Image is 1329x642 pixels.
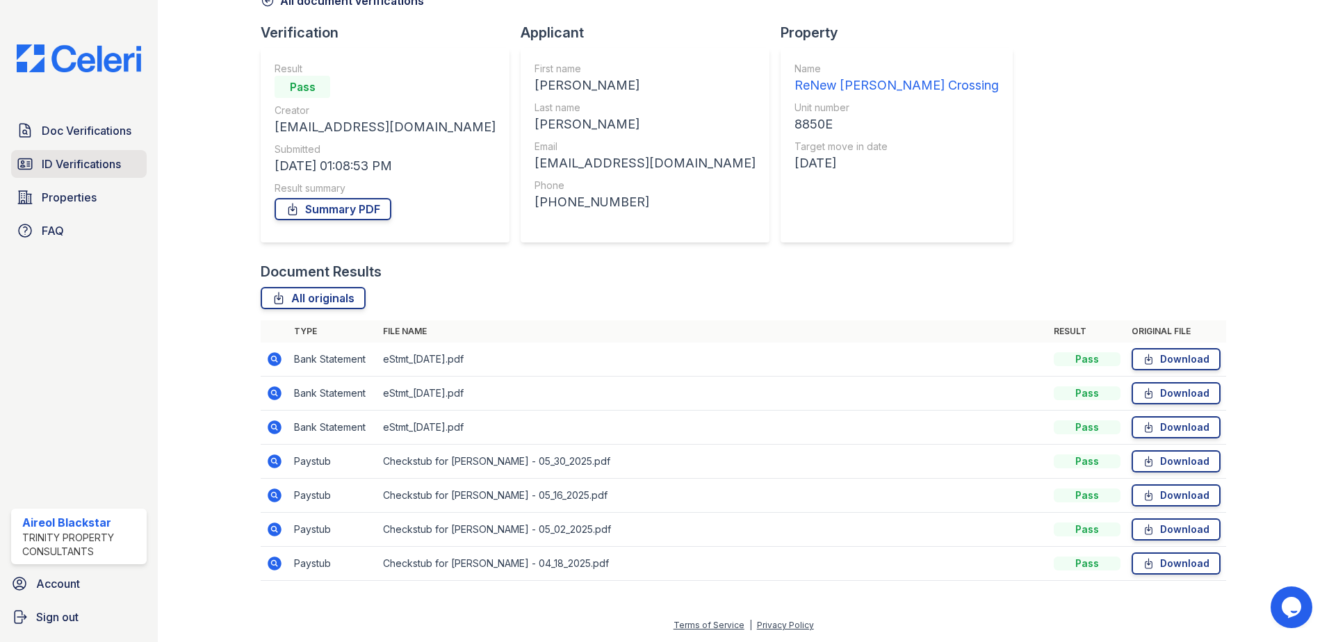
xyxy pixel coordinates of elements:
[275,76,330,98] div: Pass
[377,320,1048,343] th: File name
[22,514,141,531] div: Aireol Blackstar
[275,142,496,156] div: Submitted
[288,377,377,411] td: Bank Statement
[36,609,79,625] span: Sign out
[6,570,152,598] a: Account
[1054,386,1120,400] div: Pass
[535,115,756,134] div: [PERSON_NAME]
[261,287,366,309] a: All originals
[1048,320,1126,343] th: Result
[535,101,756,115] div: Last name
[275,62,496,76] div: Result
[6,603,152,631] a: Sign out
[535,76,756,95] div: [PERSON_NAME]
[1132,552,1221,575] a: Download
[288,479,377,513] td: Paystub
[42,189,97,206] span: Properties
[288,513,377,547] td: Paystub
[794,154,999,173] div: [DATE]
[535,154,756,173] div: [EMAIL_ADDRESS][DOMAIN_NAME]
[781,23,1024,42] div: Property
[261,262,382,281] div: Document Results
[521,23,781,42] div: Applicant
[1054,522,1120,536] div: Pass
[1132,518,1221,541] a: Download
[275,181,496,195] div: Result summary
[377,445,1048,479] td: Checkstub for [PERSON_NAME] - 05_30_2025.pdf
[288,411,377,445] td: Bank Statement
[275,156,496,176] div: [DATE] 01:08:53 PM
[794,76,999,95] div: ReNew [PERSON_NAME] Crossing
[794,62,999,76] div: Name
[261,23,521,42] div: Verification
[535,192,756,212] div: [PHONE_NUMBER]
[1054,454,1120,468] div: Pass
[749,620,752,630] div: |
[275,104,496,117] div: Creator
[1132,484,1221,507] a: Download
[275,198,391,220] a: Summary PDF
[794,115,999,134] div: 8850E
[288,547,377,581] td: Paystub
[22,531,141,559] div: Trinity Property Consultants
[674,620,744,630] a: Terms of Service
[377,479,1048,513] td: Checkstub for [PERSON_NAME] - 05_16_2025.pdf
[42,122,131,139] span: Doc Verifications
[288,343,377,377] td: Bank Statement
[377,343,1048,377] td: eStmt_[DATE].pdf
[1132,348,1221,370] a: Download
[288,445,377,479] td: Paystub
[11,217,147,245] a: FAQ
[1132,382,1221,404] a: Download
[535,140,756,154] div: Email
[794,140,999,154] div: Target move in date
[377,411,1048,445] td: eStmt_[DATE].pdf
[757,620,814,630] a: Privacy Policy
[1054,488,1120,502] div: Pass
[11,150,147,178] a: ID Verifications
[1126,320,1226,343] th: Original file
[6,44,152,72] img: CE_Logo_Blue-a8612792a0a2168367f1c8372b55b34899dd931a85d93a1a3d3e32e68fde9ad4.png
[42,222,64,239] span: FAQ
[377,377,1048,411] td: eStmt_[DATE].pdf
[36,575,80,592] span: Account
[794,101,999,115] div: Unit number
[42,156,121,172] span: ID Verifications
[288,320,377,343] th: Type
[1054,352,1120,366] div: Pass
[1271,586,1315,628] iframe: chat widget
[1132,416,1221,438] a: Download
[377,513,1048,547] td: Checkstub for [PERSON_NAME] - 05_02_2025.pdf
[535,62,756,76] div: First name
[11,183,147,211] a: Properties
[1054,420,1120,434] div: Pass
[275,117,496,137] div: [EMAIL_ADDRESS][DOMAIN_NAME]
[794,62,999,95] a: Name ReNew [PERSON_NAME] Crossing
[377,547,1048,581] td: Checkstub for [PERSON_NAME] - 04_18_2025.pdf
[535,179,756,192] div: Phone
[11,117,147,145] a: Doc Verifications
[1132,450,1221,472] a: Download
[1054,557,1120,570] div: Pass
